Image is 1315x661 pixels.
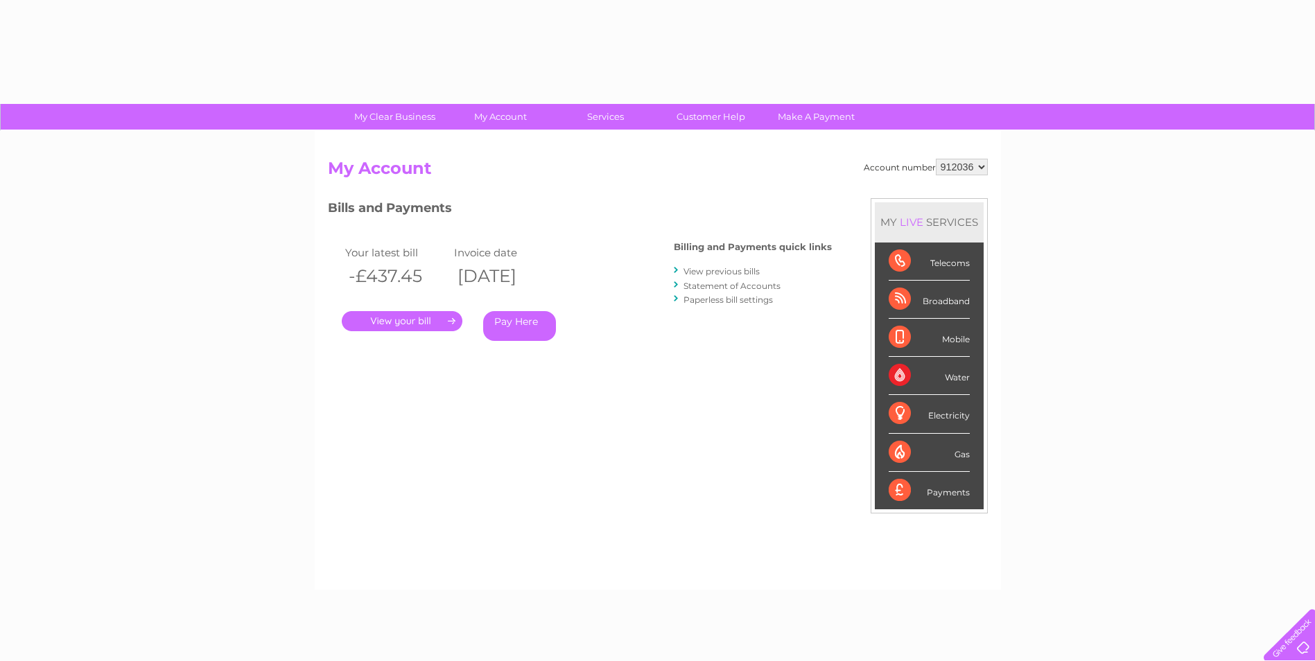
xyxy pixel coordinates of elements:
[683,266,760,276] a: View previous bills
[338,104,452,130] a: My Clear Business
[889,472,970,509] div: Payments
[875,202,984,242] div: MY SERVICES
[889,243,970,281] div: Telecoms
[889,434,970,472] div: Gas
[342,262,451,290] th: -£437.45
[889,319,970,357] div: Mobile
[897,215,926,229] div: LIVE
[483,311,556,341] a: Pay Here
[342,311,462,331] a: .
[674,242,832,252] h4: Billing and Payments quick links
[759,104,873,130] a: Make A Payment
[451,243,560,262] td: Invoice date
[683,281,781,291] a: Statement of Accounts
[889,357,970,395] div: Water
[342,243,451,262] td: Your latest bill
[683,294,773,305] a: Paperless bill settings
[328,198,832,222] h3: Bills and Payments
[889,281,970,319] div: Broadband
[864,159,988,175] div: Account number
[654,104,768,130] a: Customer Help
[548,104,663,130] a: Services
[443,104,557,130] a: My Account
[451,262,560,290] th: [DATE]
[889,395,970,433] div: Electricity
[328,159,988,185] h2: My Account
